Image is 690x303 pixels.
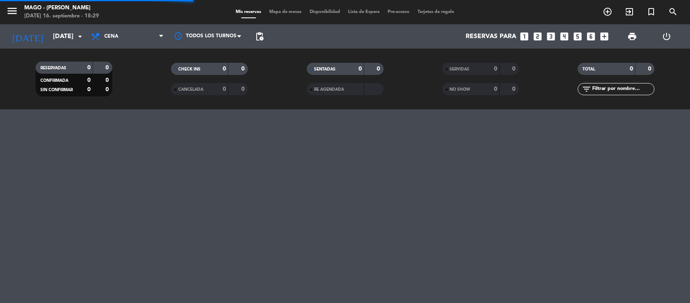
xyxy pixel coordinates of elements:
strong: 0 [648,66,653,72]
strong: 0 [106,65,110,70]
span: NO SHOW [449,87,470,92]
span: RESERVADAS [40,66,66,70]
span: Mapa de mesas [265,10,306,14]
strong: 0 [87,65,91,70]
span: Mis reservas [232,10,265,14]
span: print [627,32,637,41]
i: looks_two [532,31,543,42]
span: SENTADAS [314,67,336,71]
strong: 0 [630,66,633,72]
strong: 0 [359,66,362,72]
strong: 0 [106,87,110,92]
div: Mago - [PERSON_NAME] [24,4,99,12]
i: add_circle_outline [603,7,612,17]
i: [DATE] [6,28,49,45]
strong: 0 [241,66,246,72]
span: SERVIDAS [449,67,469,71]
span: CONFIRMADA [40,79,68,83]
i: add_box [599,31,610,42]
span: CHECK INS [178,67,200,71]
span: Disponibilidad [306,10,344,14]
i: menu [6,5,18,17]
span: Tarjetas de regalo [414,10,458,14]
span: CANCELADA [178,87,203,92]
strong: 0 [494,86,497,92]
i: power_settings_new [662,32,671,41]
div: LOG OUT [650,24,684,49]
i: search [668,7,678,17]
strong: 0 [106,77,110,83]
i: looks_5 [572,31,583,42]
strong: 0 [87,87,91,92]
i: turned_in_not [646,7,656,17]
span: RE AGENDADA [314,87,344,92]
i: filter_list [582,84,591,94]
strong: 0 [241,86,246,92]
span: Lista de Espera [344,10,384,14]
span: Cena [104,34,118,39]
strong: 0 [512,86,517,92]
span: Pre-acceso [384,10,414,14]
strong: 0 [223,66,226,72]
i: looks_3 [546,31,556,42]
strong: 0 [512,66,517,72]
strong: 0 [223,86,226,92]
strong: 0 [377,66,382,72]
strong: 0 [494,66,497,72]
span: TOTAL [582,67,595,71]
strong: 0 [87,77,91,83]
div: [DATE] 16. septiembre - 18:29 [24,12,99,20]
i: exit_to_app [625,7,634,17]
i: looks_6 [586,31,596,42]
i: looks_4 [559,31,570,42]
button: menu [6,5,18,20]
span: pending_actions [255,32,264,41]
i: arrow_drop_down [75,32,85,41]
input: Filtrar por nombre... [591,85,654,94]
span: Reservas para [466,33,516,41]
i: looks_one [519,31,530,42]
span: SIN CONFIRMAR [40,88,73,92]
